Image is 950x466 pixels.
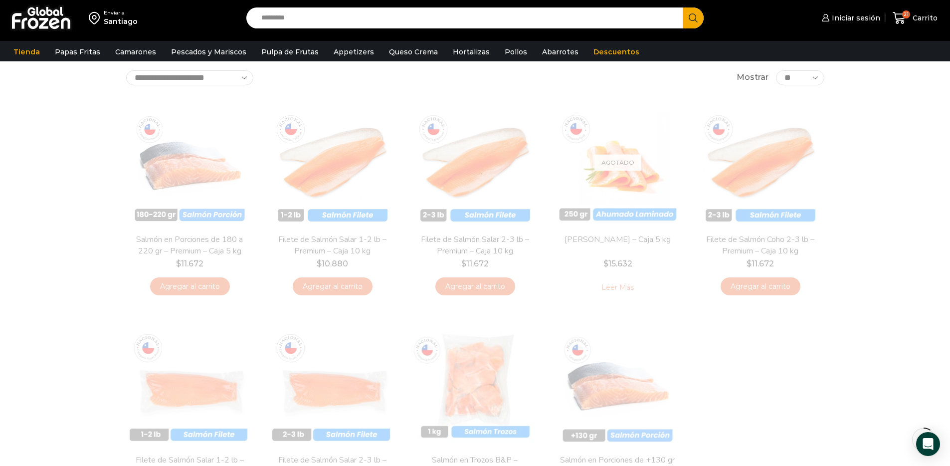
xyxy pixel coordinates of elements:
[500,42,532,61] a: Pollos
[8,42,45,61] a: Tienda
[256,42,324,61] a: Pulpa de Frutas
[916,432,940,456] div: Open Intercom Messenger
[683,7,704,28] button: Search button
[329,42,379,61] a: Appetizers
[910,13,938,23] span: Carrito
[737,72,768,83] span: Mostrar
[89,9,104,26] img: address-field-icon.svg
[890,6,940,30] a: 21 Carrito
[166,42,251,61] a: Pescados y Mariscos
[104,9,138,16] div: Enviar a
[110,42,161,61] a: Camarones
[384,42,443,61] a: Queso Crema
[902,10,910,18] span: 21
[104,16,138,26] div: Santiago
[448,42,495,61] a: Hortalizas
[819,8,880,28] a: Iniciar sesión
[126,70,253,85] select: Pedido de la tienda
[829,13,880,23] span: Iniciar sesión
[50,42,105,61] a: Papas Fritas
[588,42,644,61] a: Descuentos
[537,42,583,61] a: Abarrotes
